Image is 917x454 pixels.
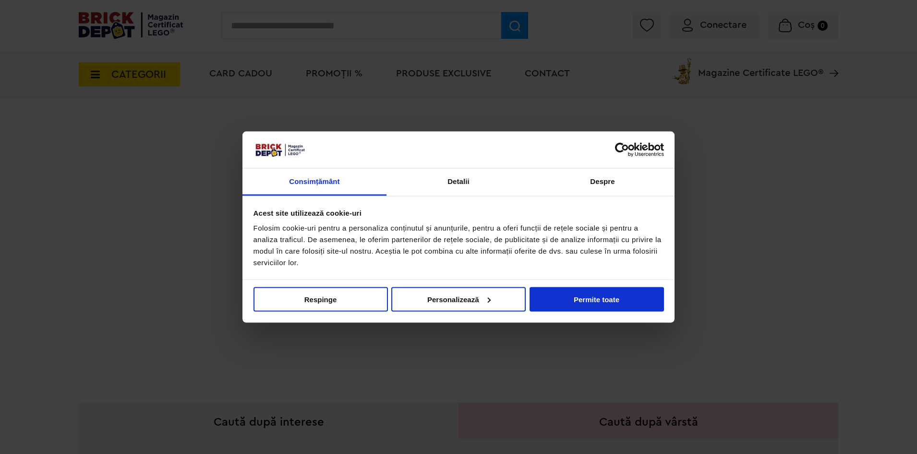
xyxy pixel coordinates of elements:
button: Respinge [253,287,388,311]
div: Acest site utilizează cookie-uri [253,207,664,219]
div: Folosim cookie-uri pentru a personaliza conținutul și anunțurile, pentru a oferi funcții de rețel... [253,222,664,269]
a: Despre [531,169,675,196]
img: siglă [253,142,306,158]
button: Personalizează [391,287,526,311]
a: Detalii [386,169,531,196]
a: Consimțământ [242,169,386,196]
a: Usercentrics Cookiebot - opens in a new window [580,142,664,157]
button: Permite toate [530,287,664,311]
